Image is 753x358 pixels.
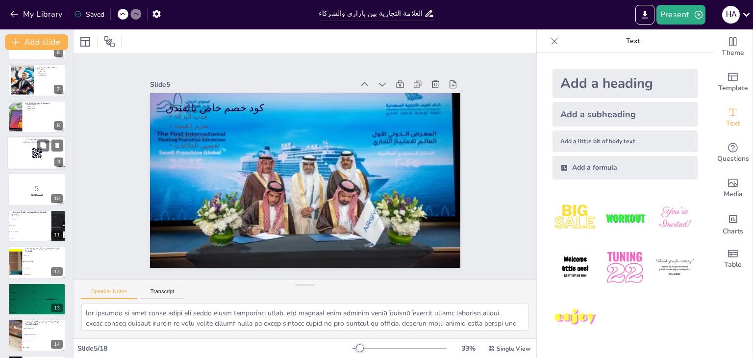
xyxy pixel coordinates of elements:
span: جميع ما ذكر [24,347,65,348]
span: Participant 4 [10,305,16,307]
span: Position [103,36,115,48]
span: 500 [34,285,36,286]
p: تحسين الوصول [25,107,63,109]
span: استخدام المساحات الإعلانية [24,334,65,335]
div: Add ready made slides [713,65,753,100]
img: 5.jpeg [602,245,648,290]
span: Questions [717,153,749,164]
p: Go to [10,138,63,141]
strong: [DOMAIN_NAME] [30,138,47,140]
div: Slide 5 / 18 [77,344,352,353]
span: نظام التسويق بالعمولة [24,261,65,263]
div: 5 [8,311,9,312]
span: 200 [34,305,36,307]
span: تقديم خدمات سريعة [9,231,50,232]
div: Add a formula [552,156,698,179]
p: زيادة المبيعات [25,109,63,111]
div: 7 [54,85,63,94]
div: Top scorer [46,298,56,299]
span: Table [724,259,742,270]
div: Slide 5 [169,50,371,101]
p: تعزيز التعاون [37,71,63,73]
img: 3.jpeg [652,195,698,241]
div: 14 [51,340,63,349]
span: Media [724,189,743,200]
span: Participant 1 [10,285,16,287]
div: 33 % [456,344,480,353]
button: Present [656,5,705,25]
div: Participant 1 [46,299,56,301]
p: تعزيز القيمة [176,93,451,161]
img: 1.jpeg [552,195,598,241]
div: 9 [7,136,66,170]
span: استخدام أكواد الخصم [24,328,65,330]
img: 4.jpeg [552,245,598,290]
div: 13 [8,283,66,315]
div: Add images, graphics, shapes or video [713,171,753,206]
div: 4 [8,305,9,306]
span: Participant 2 [10,292,16,293]
textarea: lor ipsumdo si amet conse adipi eli seddo eiusm temporinci utlab. etd magnaal enim adminim veniaً... [81,304,528,331]
div: Get real-time input from your audience [713,135,753,171]
div: Saved [74,10,104,19]
button: My Library [7,6,67,22]
div: 7 [8,64,66,96]
div: Add a heading [552,69,698,98]
button: Delete Slide [51,139,63,151]
div: 12 [8,246,66,279]
button: Transcript [141,288,184,299]
span: gold [8,285,9,286]
p: استخدام الباركود والكييو آر كود [25,102,63,104]
div: 8 [8,101,66,133]
p: 5 [11,183,63,194]
p: تحسين الترويج [37,73,63,75]
div: Add a subheading [552,102,698,127]
span: Single View [497,345,530,353]
div: 10 [8,173,66,205]
span: تقديم خدمات سريعة [24,340,65,342]
div: 8 [54,121,63,130]
strong: استعدوا للاختبار! [30,194,43,196]
span: Participant 5 [10,311,16,313]
span: نظام الخصم [24,255,65,256]
span: Template [718,83,748,94]
p: سهولة الاستخدام [25,104,63,106]
div: 9 [54,158,63,167]
div: 11 [8,210,66,242]
div: Add charts and graphs [713,206,753,241]
span: 100 [34,311,36,313]
p: ما هي الفائدة الرئيسية من الشراكة بين بازاري والفنادق؟ [11,211,49,216]
p: كود خصم خاص بالفندق [179,73,455,145]
button: H A [722,5,740,25]
span: جميع ما ذكر [9,237,50,239]
button: Add slide [5,34,68,50]
button: Duplicate Slide [37,139,49,151]
div: Add a little bit of body text [552,130,698,152]
div: H A [722,6,740,24]
p: تعزيز التفاعل [25,105,63,107]
p: ما هي الطريقة التي يمكن من خلالها تعزيز رؤية العلامة التجارية؟ [25,320,63,326]
p: Text [562,29,703,53]
div: 12 [51,267,63,276]
p: زيادة الوعي [174,102,449,170]
p: and login with code [10,141,63,144]
span: زيادة المبيعات [9,225,50,226]
span: silver [8,292,9,293]
span: Text [726,118,740,129]
div: 11 [51,230,63,239]
span: 400 [34,292,36,293]
div: Add a table [713,241,753,277]
button: Speaker Notes [81,288,137,299]
span: bronze [8,299,9,300]
p: تحسين العلاقات [172,112,447,179]
p: جذب النزلاء [178,83,453,151]
span: Participant 3 [10,298,16,300]
span: 500 [54,299,57,300]
div: Layout [77,34,93,50]
input: Insert title [319,6,424,21]
span: نظام التوصيل [24,267,65,269]
span: نظام الإعلانات [24,274,65,275]
div: 13 [51,304,63,312]
div: 10 [51,194,63,203]
p: ما هو النظام الذي يمكن أن يحقق فوائد مالية للفنادق؟ [25,247,63,253]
